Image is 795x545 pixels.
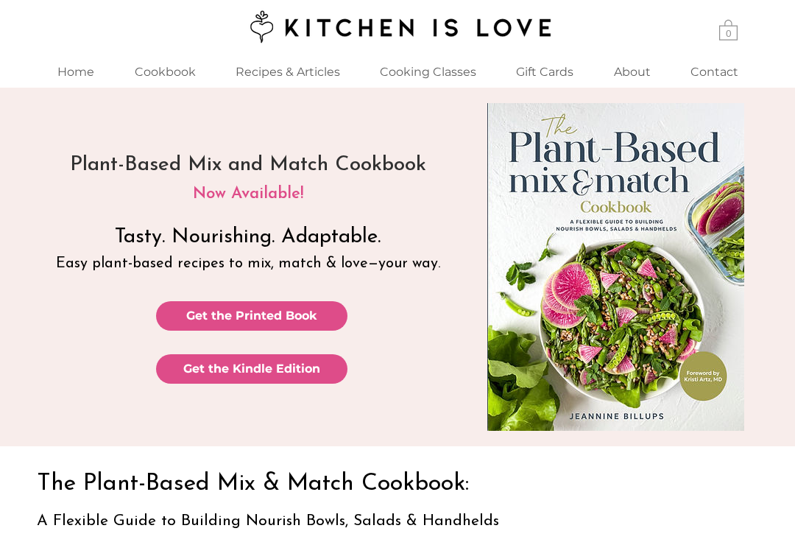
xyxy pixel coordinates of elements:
a: Gift Cards [495,56,593,88]
span: Get the Kindle Edition [183,361,320,377]
p: Home [50,56,102,88]
a: Recipes & Articles [215,56,360,88]
img: Kitchen is Love logo [240,8,554,45]
span: Plant-Based Mix and Match Cookbook [70,155,426,175]
a: About [593,56,671,88]
a: Get the Printed Book [156,301,347,331]
a: Cart with 0 items [719,18,738,41]
span: A Flexible Guide to Building Nourish Bowls, Salads & Handhelds [37,513,499,529]
span: The Plant-Based Mix & Match Cookbook: [37,472,469,496]
p: Recipes & Articles [228,56,347,88]
a: Cookbook [115,56,215,88]
span: Easy plant-based recipes to mix, match & love—your way. [56,256,440,271]
p: About [607,56,658,88]
span: Get the Printed Book [186,308,317,324]
p: Gift Cards [509,56,581,88]
p: Contact [683,56,746,88]
nav: Site [37,56,758,88]
a: Contact [671,56,758,88]
span: Tasty. Nourishing. Adaptable.​ [115,227,381,247]
a: Get the Kindle Edition [156,354,347,384]
a: Home [37,56,115,88]
text: 0 [726,28,732,39]
img: plant-based-mix-match-cookbook-cover-web.jpg [487,103,744,431]
p: Cookbook [127,56,203,88]
p: Cooking Classes [372,56,484,88]
span: Now Available! [193,186,303,203]
div: Cooking Classes [360,56,495,88]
